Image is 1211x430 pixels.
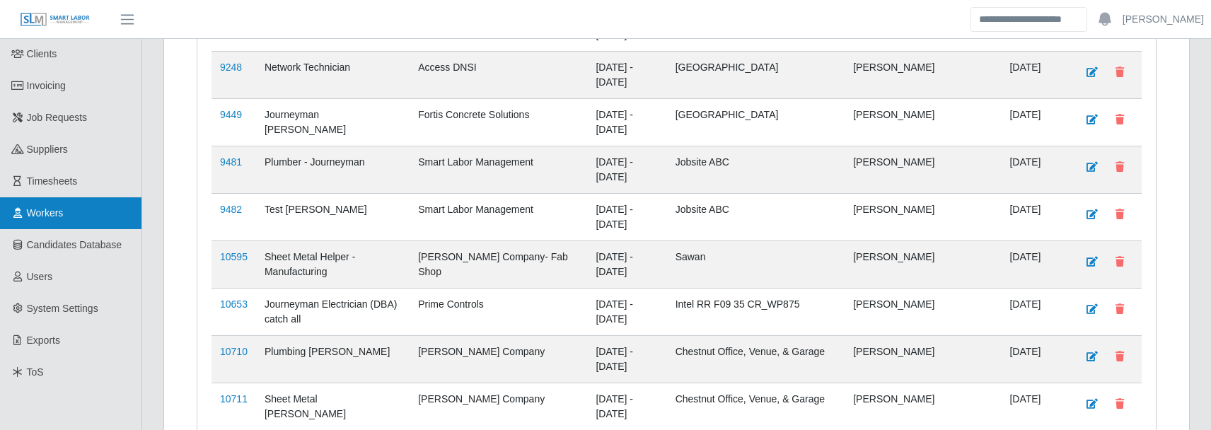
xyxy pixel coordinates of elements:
td: Chestnut Office, Venue, & Garage [667,335,845,383]
span: Clients [27,48,57,59]
span: ToS [27,366,44,378]
td: [PERSON_NAME] [845,146,1001,193]
a: 9449 [220,109,242,120]
td: Sheet Metal [PERSON_NAME] [256,383,410,430]
td: Smart Labor Management [410,193,587,240]
span: System Settings [27,303,98,314]
td: [PERSON_NAME] [845,240,1001,288]
td: [PERSON_NAME] [845,193,1001,240]
span: Job Requests [27,112,88,123]
td: [PERSON_NAME] [845,335,1001,383]
td: Sheet Metal Helper - Manufacturing [256,240,410,288]
td: [DATE] [1001,51,1069,98]
td: Access DNSI [410,51,587,98]
td: [DATE] - [DATE] [587,98,666,146]
span: Workers [27,207,64,219]
td: Chestnut Office, Venue, & Garage [667,383,845,430]
td: Prime Controls [410,288,587,335]
td: [DATE] - [DATE] [587,193,666,240]
a: 10595 [220,251,248,262]
a: 9481 [220,156,242,168]
td: [DATE] [1001,335,1069,383]
td: [DATE] [1001,288,1069,335]
td: Sawan [667,240,845,288]
td: Smart Labor Management [410,146,587,193]
td: Test [PERSON_NAME] [256,193,410,240]
td: Network Technician [256,51,410,98]
a: 10710 [220,346,248,357]
td: [DATE] [1001,98,1069,146]
a: 10653 [220,298,248,310]
td: [PERSON_NAME] Company [410,383,587,430]
td: [PERSON_NAME] [845,288,1001,335]
span: Timesheets [27,175,78,187]
td: Jobsite ABC [667,146,845,193]
td: [DATE] - [DATE] [587,383,666,430]
a: [PERSON_NAME] [1123,12,1204,27]
td: Jobsite ABC [667,193,845,240]
span: Candidates Database [27,239,122,250]
td: Intel RR F09 35 CR_WP875 [667,288,845,335]
td: [PERSON_NAME] [845,98,1001,146]
td: [DATE] [1001,193,1069,240]
td: Fortis Concrete Solutions [410,98,587,146]
td: [DATE] - [DATE] [587,51,666,98]
span: Suppliers [27,144,68,155]
img: SLM Logo [20,12,91,28]
a: 9248 [220,62,242,73]
td: [DATE] [1001,240,1069,288]
td: [DATE] - [DATE] [587,288,666,335]
a: 10711 [220,393,248,405]
td: Plumber - Journeyman [256,146,410,193]
td: [GEOGRAPHIC_DATA] [667,51,845,98]
span: Exports [27,335,60,346]
td: Journeyman Electrician (DBA) catch all [256,288,410,335]
td: Journeyman [PERSON_NAME] [256,98,410,146]
td: [DATE] [1001,146,1069,193]
td: [GEOGRAPHIC_DATA] [667,98,845,146]
input: Search [970,7,1087,32]
td: [PERSON_NAME] [845,51,1001,98]
span: Users [27,271,53,282]
td: [DATE] [1001,383,1069,430]
td: Plumbing [PERSON_NAME] [256,335,410,383]
td: [DATE] - [DATE] [587,335,666,383]
span: Invoicing [27,80,66,91]
td: [DATE] - [DATE] [587,146,666,193]
td: [PERSON_NAME] [845,383,1001,430]
a: 9482 [220,204,242,215]
td: [PERSON_NAME] Company- Fab Shop [410,240,587,288]
td: [PERSON_NAME] Company [410,335,587,383]
td: [DATE] - [DATE] [587,240,666,288]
